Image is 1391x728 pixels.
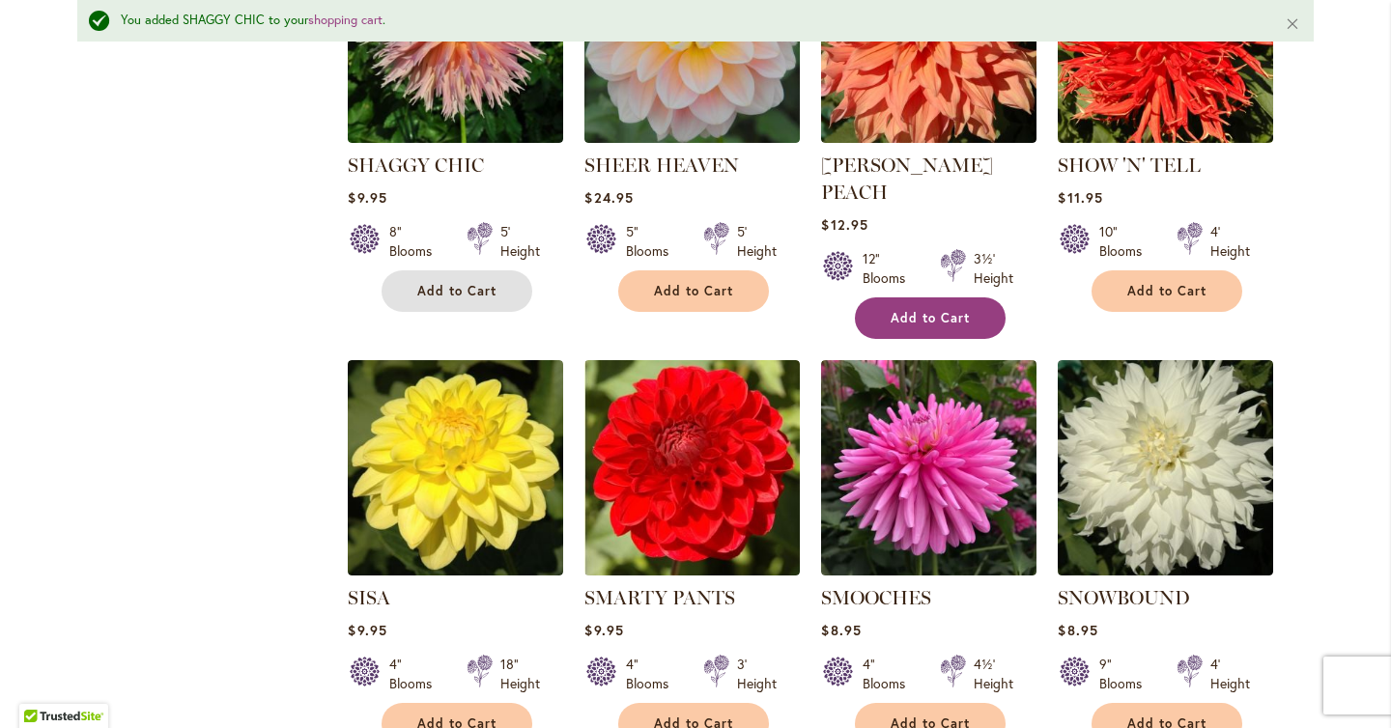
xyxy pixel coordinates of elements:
[821,215,867,234] span: $12.95
[584,188,633,207] span: $24.95
[1099,222,1153,261] div: 10" Blooms
[1058,360,1273,575] img: Snowbound
[737,222,777,261] div: 5' Height
[348,621,386,639] span: $9.95
[500,222,540,261] div: 5' Height
[1210,655,1250,693] div: 4' Height
[348,586,390,609] a: SISA
[891,310,970,326] span: Add to Cart
[1099,655,1153,693] div: 9" Blooms
[821,360,1036,575] img: SMOOCHES
[389,222,443,261] div: 8" Blooms
[863,655,917,693] div: 4" Blooms
[308,12,383,28] a: shopping cart
[121,12,1256,30] div: You added SHAGGY CHIC to your .
[389,655,443,693] div: 4" Blooms
[1210,222,1250,261] div: 4' Height
[618,270,769,312] button: Add to Cart
[584,128,800,147] a: SHEER HEAVEN
[821,561,1036,579] a: SMOOCHES
[584,586,735,609] a: SMARTY PANTS
[1127,283,1206,299] span: Add to Cart
[821,128,1036,147] a: Sherwood's Peach
[382,270,532,312] button: Add to Cart
[821,621,861,639] span: $8.95
[1058,128,1273,147] a: SHOW 'N' TELL
[584,621,623,639] span: $9.95
[863,249,917,288] div: 12" Blooms
[1058,154,1201,177] a: SHOW 'N' TELL
[626,655,680,693] div: 4" Blooms
[855,297,1006,339] button: Add to Cart
[821,154,993,204] a: [PERSON_NAME] PEACH
[1058,188,1102,207] span: $11.95
[348,154,484,177] a: SHAGGY CHIC
[974,249,1013,288] div: 3½' Height
[417,283,497,299] span: Add to Cart
[737,655,777,693] div: 3' Height
[626,222,680,261] div: 5" Blooms
[821,586,931,609] a: SMOOCHES
[1092,270,1242,312] button: Add to Cart
[348,128,563,147] a: SHAGGY CHIC
[584,360,800,575] img: SMARTY PANTS
[500,655,540,693] div: 18" Height
[14,659,69,714] iframe: Launch Accessibility Center
[1058,586,1190,609] a: SNOWBOUND
[1058,621,1097,639] span: $8.95
[584,154,739,177] a: SHEER HEAVEN
[1058,561,1273,579] a: Snowbound
[348,360,563,575] img: SISA
[348,561,563,579] a: SISA
[348,188,386,207] span: $9.95
[584,561,800,579] a: SMARTY PANTS
[654,283,733,299] span: Add to Cart
[974,655,1013,693] div: 4½' Height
